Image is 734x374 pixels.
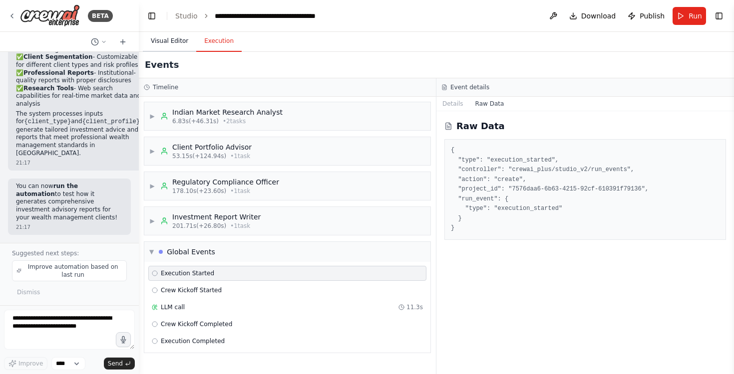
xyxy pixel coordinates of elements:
span: Improve [18,360,43,368]
button: Download [565,7,620,25]
span: LLM call [161,303,185,311]
pre: { "type": "execution_started", "controller": "crewai_plus/studio_v2/run_events", "action": "creat... [451,146,720,233]
p: The system processes inputs for and to generate tailored investment advice and reports that meet ... [16,110,146,158]
button: Raw Data [469,97,510,111]
p: Suggested next steps: [12,249,127,257]
button: Details [436,97,469,111]
span: • 2 task s [223,117,246,125]
span: ▶ [149,112,155,120]
span: Run [689,11,702,21]
div: Investment Report Writer [172,212,261,222]
span: Improve automation based on last run [23,263,122,279]
span: ▶ [149,182,155,190]
h2: Raw Data [456,119,505,133]
h2: Events [145,58,179,72]
h3: Timeline [153,83,178,91]
strong: Research Tools [23,85,74,92]
span: ▶ [149,147,155,155]
button: Dismiss [12,285,45,299]
div: BETA [88,10,113,22]
span: Execution Started [161,269,214,277]
button: Visual Editor [143,31,196,52]
span: Crew Kickoff Started [161,286,222,294]
p: You can now to test how it generates comprehensive investment advisory reports for your wealth ma... [16,183,123,221]
h3: Event details [450,83,489,91]
button: Hide left sidebar [145,9,159,23]
button: Run [673,7,706,25]
span: • 1 task [230,222,250,230]
span: Publish [640,11,665,21]
img: Logo [20,4,80,27]
span: Download [581,11,616,21]
span: 53.15s (+124.94s) [172,152,226,160]
button: Switch to previous chat [87,36,111,48]
div: Client Portfolio Advisor [172,142,252,152]
code: {client_type} [24,118,71,125]
span: 6.83s (+46.31s) [172,117,219,125]
button: Execution [196,31,242,52]
strong: Professional Reports [23,69,94,76]
strong: Client Segmentation [23,53,93,60]
button: Start a new chat [115,36,131,48]
strong: run the automation [16,183,78,197]
span: Execution Completed [161,337,225,345]
span: 178.10s (+23.60s) [172,187,226,195]
span: 201.71s (+26.80s) [172,222,226,230]
span: Send [108,360,123,368]
button: Publish [624,7,669,25]
div: 21:17 [16,223,123,231]
button: Show right sidebar [712,9,726,23]
span: • 1 task [230,152,250,160]
p: ✅ - Specialized for Indian equity markets, sectors, and regulatory environment ✅ - Built-in regul... [16,7,146,108]
span: ▼ [149,248,154,256]
button: Click to speak your automation idea [116,332,131,347]
button: Improve automation based on last run [12,260,127,281]
div: Regulatory Compliance Officer [172,177,279,187]
div: Indian Market Research Analyst [172,107,283,117]
span: • 1 task [230,187,250,195]
span: Crew Kickoff Completed [161,320,232,328]
nav: breadcrumb [175,11,327,21]
span: Dismiss [17,288,40,296]
div: Global Events [167,247,215,257]
button: Send [104,358,135,370]
div: 21:17 [16,159,146,167]
button: Improve [4,357,47,370]
code: {client_profile} [82,118,140,125]
span: 11.3s [406,303,423,311]
a: Studio [175,12,198,20]
span: ▶ [149,217,155,225]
